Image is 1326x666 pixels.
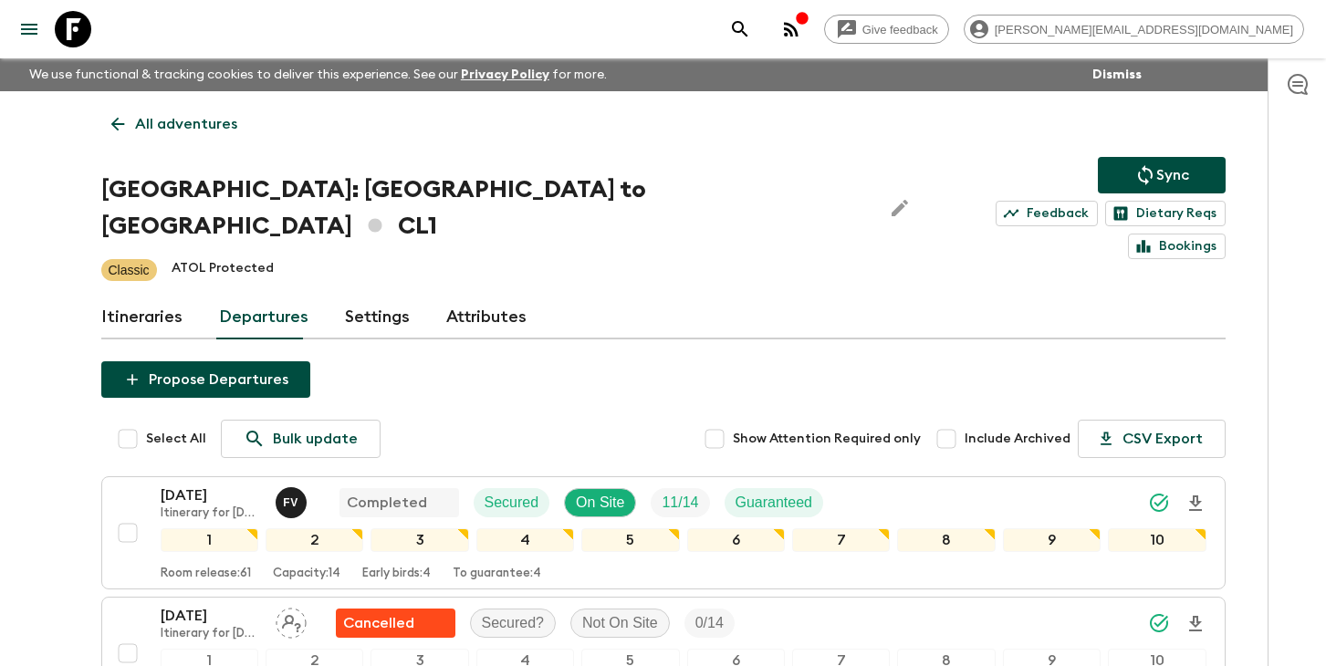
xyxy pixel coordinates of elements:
[1105,201,1226,226] a: Dietary Reqs
[461,68,549,81] a: Privacy Policy
[371,528,468,552] div: 3
[362,567,431,581] p: Early birds: 4
[343,612,414,634] p: Cancelled
[172,259,274,281] p: ATOL Protected
[985,23,1303,36] span: [PERSON_NAME][EMAIL_ADDRESS][DOMAIN_NAME]
[733,430,921,448] span: Show Attention Required only
[161,605,261,627] p: [DATE]
[101,361,310,398] button: Propose Departures
[897,528,995,552] div: 8
[1078,420,1226,458] button: CSV Export
[161,506,261,521] p: Itinerary for [DATE] & [DATE] (old)
[852,23,948,36] span: Give feedback
[570,609,670,638] div: Not On Site
[1148,612,1170,634] svg: Synced Successfully
[446,296,527,339] a: Attributes
[651,488,709,517] div: Trip Fill
[1003,528,1101,552] div: 9
[476,528,574,552] div: 4
[687,528,785,552] div: 6
[882,172,918,245] button: Edit Adventure Title
[1148,492,1170,514] svg: Synced Successfully
[161,528,258,552] div: 1
[996,201,1098,226] a: Feedback
[824,15,949,44] a: Give feedback
[161,567,251,581] p: Room release: 61
[266,528,363,552] div: 2
[347,492,427,514] p: Completed
[345,296,410,339] a: Settings
[582,612,658,634] p: Not On Site
[109,261,150,279] p: Classic
[695,612,724,634] p: 0 / 14
[101,476,1226,589] button: [DATE]Itinerary for [DATE] & [DATE] (old)Francisco ValeroCompletedSecuredOn SiteTrip FillGuarante...
[736,492,813,514] p: Guaranteed
[1185,493,1206,515] svg: Download Onboarding
[1088,62,1146,88] button: Dismiss
[485,492,539,514] p: Secured
[221,420,381,458] a: Bulk update
[581,528,679,552] div: 5
[135,113,237,135] p: All adventures
[964,15,1304,44] div: [PERSON_NAME][EMAIL_ADDRESS][DOMAIN_NAME]
[101,296,183,339] a: Itineraries
[576,492,624,514] p: On Site
[474,488,550,517] div: Secured
[1185,613,1206,635] svg: Download Onboarding
[146,430,206,448] span: Select All
[276,493,310,507] span: Francisco Valero
[1128,234,1226,259] a: Bookings
[273,428,358,450] p: Bulk update
[792,528,890,552] div: 7
[161,627,261,641] p: Itinerary for [DATE] & [DATE] (old)
[336,609,455,638] div: Flash Pack cancellation
[1098,157,1226,193] button: Sync adventure departures to the booking engine
[453,567,541,581] p: To guarantee: 4
[101,172,868,245] h1: [GEOGRAPHIC_DATA]: [GEOGRAPHIC_DATA] to [GEOGRAPHIC_DATA] CL1
[722,11,758,47] button: search adventures
[684,609,735,638] div: Trip Fill
[564,488,636,517] div: On Site
[1108,528,1206,552] div: 10
[965,430,1070,448] span: Include Archived
[1156,164,1189,186] p: Sync
[101,106,247,142] a: All adventures
[273,567,340,581] p: Capacity: 14
[11,11,47,47] button: menu
[482,612,545,634] p: Secured?
[470,609,557,638] div: Secured?
[219,296,308,339] a: Departures
[161,484,261,506] p: [DATE]
[22,58,614,91] p: We use functional & tracking cookies to deliver this experience. See our for more.
[276,613,307,628] span: Assign pack leader
[662,492,698,514] p: 11 / 14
